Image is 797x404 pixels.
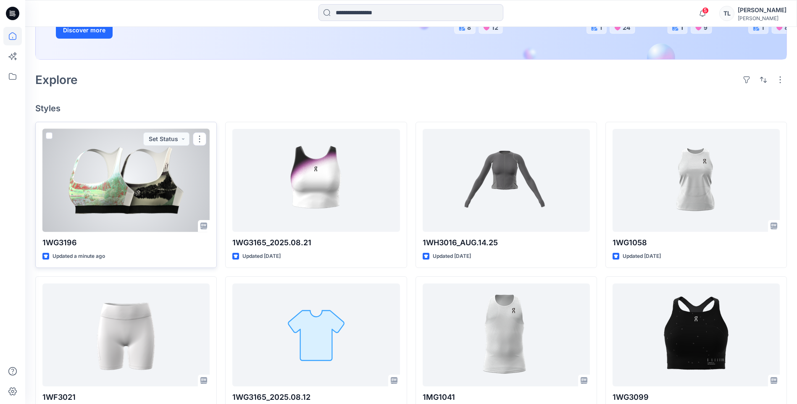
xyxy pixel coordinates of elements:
p: 1WG3165_2025.08.12 [232,391,400,403]
p: 1WG1058 [613,237,780,249]
div: [PERSON_NAME] [738,15,786,21]
a: 1WG3196 [42,129,210,232]
p: 1MG1041 [423,391,590,403]
p: Updated a minute ago [53,252,105,261]
span: 5 [702,7,709,14]
a: 1MG1041 [423,283,590,386]
a: 1WG3099 [613,283,780,386]
a: 1WG3165_2025.08.12 [232,283,400,386]
h2: Explore [35,73,78,87]
a: 1WG3165_2025.08.21 [232,129,400,232]
p: 1WH3016_AUG.14.25 [423,237,590,249]
p: 1WF3021 [42,391,210,403]
p: 1WG3165_2025.08.21 [232,237,400,249]
div: [PERSON_NAME] [738,5,786,15]
p: Updated [DATE] [242,252,281,261]
a: 1WF3021 [42,283,210,386]
a: 1WG1058 [613,129,780,232]
p: 1WG3196 [42,237,210,249]
p: Updated [DATE] [623,252,661,261]
div: TL [719,6,734,21]
a: 1WH3016_AUG.14.25 [423,129,590,232]
h4: Styles [35,103,787,113]
p: 1WG3099 [613,391,780,403]
button: Discover more [56,22,113,39]
a: Discover more [56,22,245,39]
p: Updated [DATE] [433,252,471,261]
